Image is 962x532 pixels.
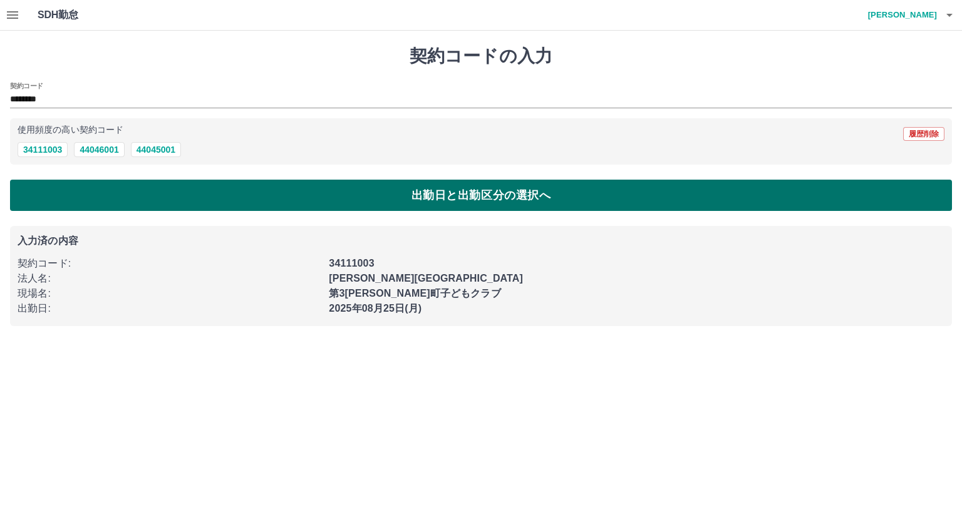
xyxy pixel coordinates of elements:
[329,258,374,269] b: 34111003
[18,236,944,246] p: 入力済の内容
[10,180,952,211] button: 出勤日と出勤区分の選択へ
[74,142,124,157] button: 44046001
[18,271,321,286] p: 法人名 :
[329,273,523,284] b: [PERSON_NAME][GEOGRAPHIC_DATA]
[903,127,944,141] button: 履歴削除
[329,303,422,314] b: 2025年08月25日(月)
[18,301,321,316] p: 出勤日 :
[10,46,952,67] h1: 契約コードの入力
[18,126,123,135] p: 使用頻度の高い契約コード
[329,288,500,299] b: 第3[PERSON_NAME]町子どもクラブ
[18,286,321,301] p: 現場名 :
[18,256,321,271] p: 契約コード :
[10,81,43,91] h2: 契約コード
[18,142,68,157] button: 34111003
[131,142,181,157] button: 44045001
